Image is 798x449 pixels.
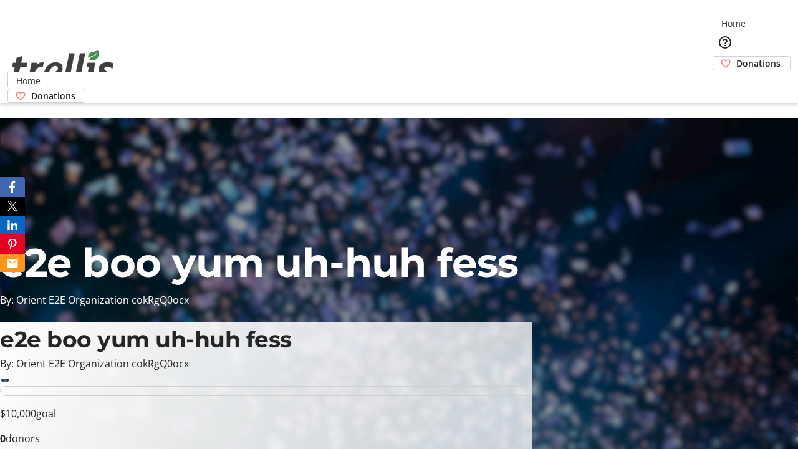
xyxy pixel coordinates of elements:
[721,17,746,30] span: Home
[713,30,738,55] button: Help
[736,57,781,70] span: Donations
[713,70,738,95] button: Cart
[713,56,791,70] a: Donations
[7,36,118,99] img: Orient E2E Organization cokRgQ0ocx's Logo
[31,89,75,102] span: Donations
[8,74,48,87] a: Home
[16,74,41,87] span: Home
[713,17,753,30] a: Home
[7,89,85,103] a: Donations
